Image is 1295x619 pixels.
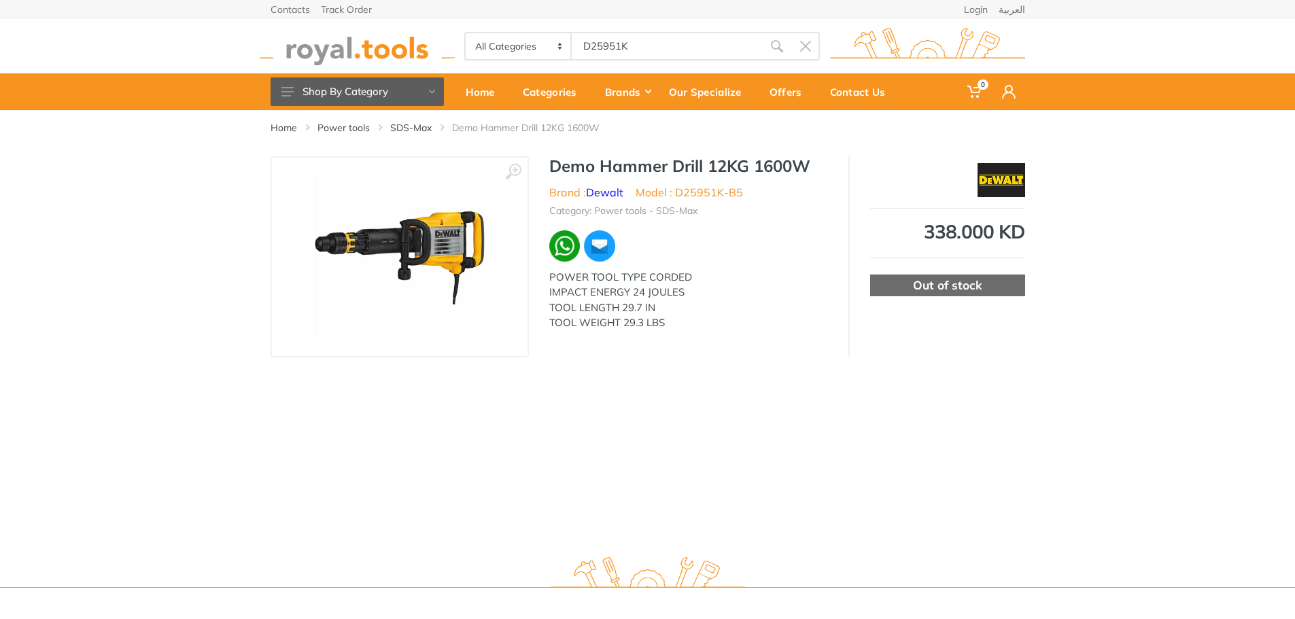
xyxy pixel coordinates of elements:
[760,77,821,106] div: Offers
[659,73,760,110] a: Our Specialize
[549,156,828,176] h1: Demo Hammer Drill 12KG 1600W
[586,185,623,199] a: Dewalt
[978,163,1025,197] img: Dewalt
[317,121,370,135] a: Power tools
[549,204,697,218] li: Category: Power tools - SDS-Max
[456,73,513,110] a: Home
[271,121,297,135] a: Home
[760,73,821,110] a: Offers
[549,270,828,331] div: POWER TOOL TYPE CORDED IMPACT ENERGY 24 JOULES TOOL LENGTH 29.7 IN TOOL WEIGHT 29.3 LBS
[572,32,762,60] input: Site search
[870,275,1025,296] div: Out of stock
[999,5,1025,14] a: العربية
[821,77,904,106] div: Contact Us
[870,222,1025,241] div: 338.000 KD
[636,184,743,200] li: Model : D25951K-B5
[271,77,444,106] button: Shop By Category
[466,33,572,59] select: Category
[821,73,904,110] a: Contact Us
[321,5,372,14] a: Track Order
[550,557,745,595] img: royal.tools Logo
[549,184,623,200] li: Brand :
[595,77,659,106] div: Brands
[271,121,1025,135] nav: breadcrumb
[549,230,581,262] img: wa.webp
[314,171,485,342] img: Royal Tools - Demo Hammer Drill 12KG 1600W
[513,73,595,110] a: Categories
[452,121,620,135] li: Demo Hammer Drill 12KG 1600W
[271,5,310,14] a: Contacts
[456,77,513,106] div: Home
[978,79,988,90] span: 0
[830,28,1025,65] img: royal.tools Logo
[583,229,617,263] img: ma.webp
[958,73,992,110] a: 0
[513,77,595,106] div: Categories
[390,121,432,135] a: SDS-Max
[260,28,455,65] img: royal.tools Logo
[964,5,988,14] a: Login
[659,77,760,106] div: Our Specialize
